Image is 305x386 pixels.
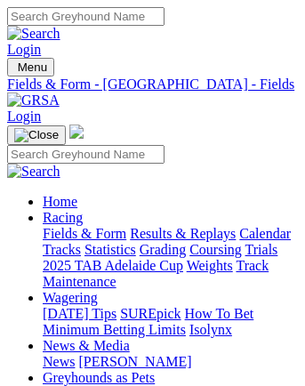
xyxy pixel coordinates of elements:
[43,370,155,385] a: Greyhounds as Pets
[43,210,83,225] a: Racing
[43,354,75,369] a: News
[120,306,181,321] a: SUREpick
[78,354,191,369] a: [PERSON_NAME]
[43,226,298,290] div: Racing
[189,322,232,337] a: Isolynx
[43,226,126,241] a: Fields & Form
[239,226,291,241] a: Calendar
[43,306,298,338] div: Wagering
[14,128,59,142] img: Close
[7,42,41,57] a: Login
[189,242,242,257] a: Coursing
[7,145,165,164] input: Search
[43,258,269,289] a: Track Maintenance
[69,125,84,139] img: logo-grsa-white.png
[7,76,298,92] a: Fields & Form - [GEOGRAPHIC_DATA] - Fields
[43,290,98,305] a: Wagering
[187,258,233,273] a: Weights
[43,354,298,370] div: News & Media
[7,125,66,145] button: Toggle navigation
[43,338,130,353] a: News & Media
[7,58,54,76] button: Toggle navigation
[43,322,186,337] a: Minimum Betting Limits
[7,26,60,42] img: Search
[7,7,165,26] input: Search
[84,242,136,257] a: Statistics
[7,92,60,109] img: GRSA
[130,226,236,241] a: Results & Replays
[43,306,116,321] a: [DATE] Tips
[43,258,183,273] a: 2025 TAB Adelaide Cup
[245,242,278,257] a: Trials
[185,306,254,321] a: How To Bet
[18,60,47,74] span: Menu
[43,194,77,209] a: Home
[7,164,60,180] img: Search
[43,242,81,257] a: Tracks
[140,242,186,257] a: Grading
[7,109,41,124] a: Login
